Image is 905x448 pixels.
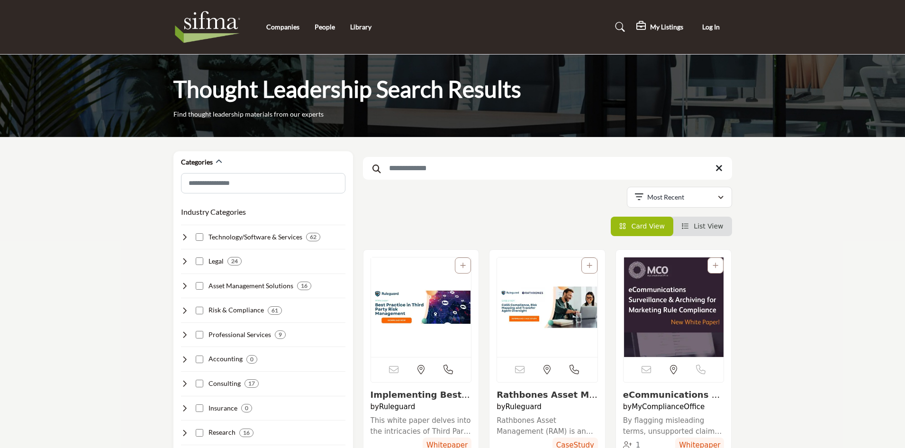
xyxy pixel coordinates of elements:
input: Select Insurance checkbox [196,404,203,412]
input: Select Professional Services checkbox [196,331,203,338]
div: 16 Results For Research [239,429,253,437]
a: Companies [266,23,299,31]
h4: Legal: Providing legal advice, compliance support, and litigation services to securities industry... [208,256,224,266]
h4: Asset Management Solutions: Offering investment strategies, portfolio management, and performance... [208,281,293,291]
h4: Accounting: Providing financial reporting, auditing, tax, and advisory services to securities ind... [208,354,243,364]
b: 16 [301,283,308,289]
a: By flagging misleading terms, unsupported claims and ambiguous language, employee communications ... [623,415,724,437]
b: 0 [250,356,253,363]
a: Add To List For Resource [460,262,466,269]
li: Card View [611,217,673,236]
li: List View [673,217,732,236]
div: 17 Results For Consulting [244,379,259,388]
img: Rathbones Asset Management Success Story listing image [497,257,597,357]
b: 17 [248,380,255,387]
span: Card View [631,222,664,230]
h3: eCommunications Surveillance & Archiving for Marketing Rule Compliance [623,390,724,400]
i: Open Contact Info [443,365,453,375]
h1: Thought Leadership Search Results [173,74,521,104]
a: Add To List For Resource [713,262,718,269]
button: Industry Categories [181,206,246,218]
a: View details about ruleguard [497,257,597,357]
h3: Implementing Best Practices in Third-Party Risk Management [371,390,472,400]
input: Select Research checkbox [196,429,203,437]
h3: Rathbones Asset Management Success Story [497,390,598,400]
a: MyComplianceOffice [632,402,705,411]
p: Most Recent [647,192,684,202]
a: This white paper delves into the intricacies of Third Party Risk Management (TPRM) and explores t... [371,415,472,437]
button: Log In [690,18,732,36]
input: Select Risk & Compliance checkbox [196,307,203,314]
b: 9 [279,331,282,338]
div: 24 Results For Legal [227,257,242,265]
input: Select Accounting checkbox [196,356,203,363]
h4: by [371,402,472,411]
h4: Consulting: Providing strategic, operational, and technical consulting services to securities ind... [208,379,241,388]
b: 0 [245,405,248,411]
h5: My Listings [650,23,683,31]
a: View details about mycomplianceoffice [623,390,724,410]
h4: by [623,402,724,411]
b: 24 [231,258,238,265]
a: People [315,23,335,31]
div: 9 Results For Professional Services [275,330,286,339]
span: Log In [702,23,720,31]
h4: Technology/Software & Services: Developing and implementing technology solutions to support secur... [208,232,302,242]
a: Ruleguard [379,402,415,411]
b: 62 [310,234,317,240]
input: Search Keyword [363,157,732,180]
b: 61 [271,307,278,314]
input: Select Legal checkbox [196,257,203,265]
i: Open Contact Info [570,365,579,375]
img: eCommunications Surveillance & Archiving for Marketing Rule Compliance listing image [624,257,724,357]
div: My Listings [636,21,683,33]
h4: by [497,402,598,411]
div: 0 Results For Insurance [241,404,252,412]
input: Select Consulting checkbox [196,380,203,387]
a: View details about ruleguard [371,390,471,410]
input: Search Category [181,173,345,193]
h4: Professional Services: Delivering staffing, training, and outsourcing services to support securit... [208,330,271,339]
div: 16 Results For Asset Management Solutions [297,282,311,290]
h2: Categories [181,157,213,167]
a: View details about ruleguard [497,390,597,410]
a: Ruleguard [506,402,542,411]
img: Implementing Best Practices in Third-Party Risk Management listing image [371,257,471,357]
h4: Insurance: Offering insurance solutions to protect securities industry firms from various risks. [208,403,237,413]
h4: Research: Conducting market, financial, economic, and industry research for securities industry p... [208,428,235,437]
div: 0 Results For Accounting [246,355,257,364]
a: Rathbones Asset Management (RAM) is an active management house, offering a range of investment so... [497,415,598,437]
input: Select Asset Management Solutions checkbox [196,282,203,290]
a: View details about ruleguard [371,257,471,357]
img: Site Logo [173,8,247,46]
a: View Card [619,222,665,230]
a: Search [606,19,631,35]
a: View List [682,222,724,230]
a: View details about mycomplianceoffice [624,257,724,357]
p: Find thought leadership materials from our experts [173,110,324,119]
b: 16 [243,430,250,436]
span: List View [694,222,723,230]
div: 61 Results For Risk & Compliance [268,306,282,315]
input: Select Technology/Software & Services checkbox [196,233,203,241]
a: Library [350,23,371,31]
button: Most Recent [627,187,732,208]
div: 62 Results For Technology/Software & Services [306,233,320,241]
a: Add To List For Resource [587,262,592,269]
h4: Risk & Compliance: Helping securities industry firms manage risk, ensure compliance, and prevent ... [208,305,264,315]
